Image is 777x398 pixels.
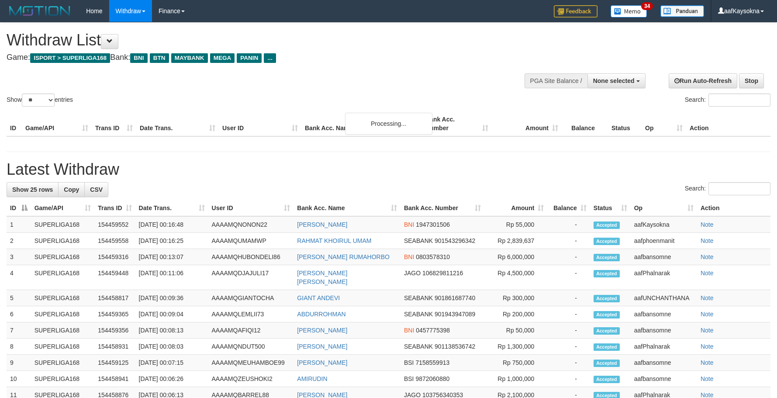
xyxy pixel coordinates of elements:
th: Bank Acc. Name: activate to sort column ascending [294,200,401,216]
span: Accepted [594,221,620,229]
td: 154458817 [94,290,135,306]
span: Copy 901138536742 to clipboard [435,343,475,350]
span: BSI [404,359,414,366]
td: AAAAMQHUBONDELI86 [208,249,294,265]
td: [DATE] 00:07:15 [135,355,208,371]
span: MEGA [210,53,235,63]
td: - [547,265,590,290]
h1: Withdraw List [7,31,509,49]
td: aafphoenmanit [631,233,697,249]
span: BNI [130,53,147,63]
a: Note [701,327,714,334]
th: ID [7,111,22,136]
th: Op: activate to sort column ascending [631,200,697,216]
td: - [547,216,590,233]
span: CSV [90,186,103,193]
th: Op [642,111,686,136]
div: Processing... [345,113,432,135]
th: Amount: activate to sort column ascending [484,200,548,216]
th: Game/API [22,111,92,136]
th: User ID: activate to sort column ascending [208,200,294,216]
td: [DATE] 00:09:36 [135,290,208,306]
a: Note [701,311,714,318]
td: 154459316 [94,249,135,265]
th: ID: activate to sort column descending [7,200,31,216]
span: None selected [593,77,635,84]
h1: Latest Withdraw [7,161,770,178]
a: [PERSON_NAME] [297,359,347,366]
td: 154459552 [94,216,135,233]
span: ISPORT > SUPERLIGA168 [30,53,110,63]
td: 154458931 [94,339,135,355]
a: ABDURROHMAN [297,311,345,318]
td: AAAAMQNDUT500 [208,339,294,355]
span: SEABANK [404,294,433,301]
td: AAAAMQUMAMWP [208,233,294,249]
td: AAAAMQZEUSHOKI2 [208,371,294,387]
label: Search: [685,182,770,195]
td: aafbansomne [631,355,697,371]
span: Copy [64,186,79,193]
td: - [547,322,590,339]
th: Status [608,111,642,136]
td: aafPhalnarak [631,265,697,290]
td: SUPERLIGA168 [31,322,95,339]
span: Accepted [594,254,620,261]
td: [DATE] 00:08:03 [135,339,208,355]
td: 9 [7,355,31,371]
td: Rp 2,839,637 [484,233,548,249]
th: Date Trans. [136,111,219,136]
td: 154458941 [94,371,135,387]
th: Bank Acc. Number [422,111,492,136]
img: panduan.png [660,5,704,17]
img: MOTION_logo.png [7,4,73,17]
td: 3 [7,249,31,265]
th: Status: activate to sort column ascending [590,200,631,216]
a: Note [701,270,714,277]
a: Show 25 rows [7,182,59,197]
td: AAAAMQGIANTOCHA [208,290,294,306]
th: Trans ID: activate to sort column ascending [94,200,135,216]
th: Balance: activate to sort column ascending [547,200,590,216]
td: AAAAMQAFIQI12 [208,322,294,339]
td: [DATE] 00:11:06 [135,265,208,290]
td: SUPERLIGA168 [31,249,95,265]
td: Rp 1,300,000 [484,339,548,355]
td: 8 [7,339,31,355]
td: - [547,306,590,322]
td: Rp 200,000 [484,306,548,322]
span: SEABANK [404,343,433,350]
a: CSV [84,182,108,197]
a: Note [701,294,714,301]
a: Note [701,343,714,350]
td: AAAAMQLEMLII73 [208,306,294,322]
td: aafbansomne [631,371,697,387]
label: Show entries [7,93,73,107]
span: Accepted [594,238,620,245]
span: BNI [404,327,414,334]
td: 6 [7,306,31,322]
td: [DATE] 00:09:04 [135,306,208,322]
td: 7 [7,322,31,339]
a: Note [701,253,714,260]
a: [PERSON_NAME] [297,327,347,334]
td: Rp 6,000,000 [484,249,548,265]
span: Copy 901861687740 to clipboard [435,294,475,301]
td: aafbansomne [631,322,697,339]
span: Accepted [594,295,620,302]
td: - [547,371,590,387]
span: MAYBANK [171,53,208,63]
td: SUPERLIGA168 [31,233,95,249]
td: 2 [7,233,31,249]
td: - [547,290,590,306]
td: [DATE] 00:13:07 [135,249,208,265]
td: 154459448 [94,265,135,290]
td: AAAAMQNONON22 [208,216,294,233]
td: aafKaysokna [631,216,697,233]
td: Rp 55,000 [484,216,548,233]
span: Show 25 rows [12,186,53,193]
span: JAGO [404,270,421,277]
span: ... [264,53,276,63]
td: - [547,249,590,265]
span: BNI [404,253,414,260]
